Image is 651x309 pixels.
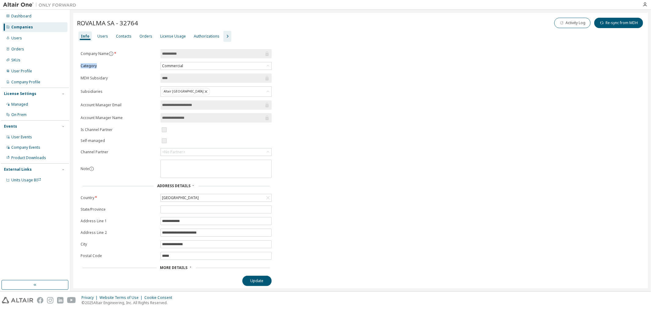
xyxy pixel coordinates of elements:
[11,14,31,19] div: Dashboard
[81,89,157,94] label: Subsidiaries
[11,102,28,107] div: Managed
[81,300,176,305] p: © 2025 Altair Engineering, Inc. All Rights Reserved.
[11,177,41,183] span: Units Usage BI
[81,138,157,143] label: Self-managed
[161,63,184,69] div: Commercial
[157,183,190,188] span: Address Details
[162,88,210,95] div: Altair [GEOGRAPHIC_DATA]
[160,265,188,270] span: More Details
[11,145,40,150] div: Company Events
[116,34,132,39] div: Contacts
[81,253,157,258] label: Postal Code
[81,219,157,224] label: Address Line 1
[81,51,157,56] label: Company Name
[47,297,53,304] img: instagram.svg
[11,36,22,41] div: Users
[4,167,32,172] div: External Links
[161,194,200,201] div: [GEOGRAPHIC_DATA]
[77,19,138,27] span: ROVALMA SA - 32764
[554,18,591,28] button: Activity Log
[11,135,32,140] div: User Events
[11,80,40,85] div: Company Profile
[67,297,76,304] img: youtube.svg
[242,276,272,286] button: Update
[81,295,99,300] div: Privacy
[161,194,271,202] div: [GEOGRAPHIC_DATA]
[2,297,33,304] img: altair_logo.svg
[89,166,94,171] button: information
[11,58,20,63] div: SKUs
[594,18,643,28] button: Re-sync from MDH
[11,69,32,74] div: User Profile
[81,230,157,235] label: Address Line 2
[81,103,157,107] label: Account Manager Email
[81,150,157,154] label: Channel Partner
[160,34,186,39] div: License Usage
[81,166,89,171] label: Note
[11,25,33,30] div: Companies
[144,295,176,300] div: Cookie Consent
[81,195,157,200] label: Country
[81,115,157,120] label: Account Manager Name
[161,148,271,156] div: <No Partner>
[194,34,219,39] div: Authorizations
[11,112,27,117] div: On Prem
[97,34,108,39] div: Users
[81,242,157,247] label: City
[162,150,185,154] div: <No Partner>
[4,124,17,129] div: Events
[139,34,152,39] div: Orders
[37,297,43,304] img: facebook.svg
[11,155,46,160] div: Product Downloads
[81,34,89,39] div: Info
[161,62,271,70] div: Commercial
[81,127,157,132] label: Is Channel Partner
[109,51,114,56] button: information
[4,91,36,96] div: License Settings
[161,87,271,96] div: Altair [GEOGRAPHIC_DATA]
[11,47,24,52] div: Orders
[81,76,157,81] label: MDH Subsidary
[99,295,144,300] div: Website Terms of Use
[81,64,157,68] label: Category
[81,207,157,212] label: State/Province
[3,2,79,8] img: Altair One
[57,297,63,304] img: linkedin.svg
